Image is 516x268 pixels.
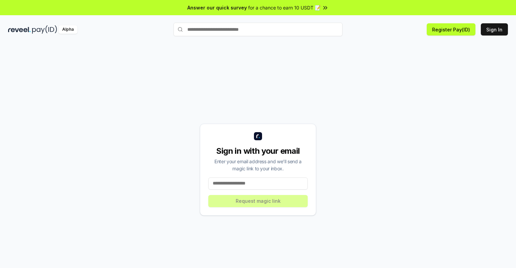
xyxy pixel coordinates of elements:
button: Register Pay(ID) [427,23,475,35]
img: pay_id [32,25,57,34]
div: Sign in with your email [208,146,308,156]
img: logo_small [254,132,262,140]
div: Alpha [58,25,77,34]
span: for a chance to earn 10 USDT 📝 [248,4,321,11]
div: Enter your email address and we’ll send a magic link to your inbox. [208,158,308,172]
span: Answer our quick survey [187,4,247,11]
img: reveel_dark [8,25,31,34]
button: Sign In [481,23,508,35]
